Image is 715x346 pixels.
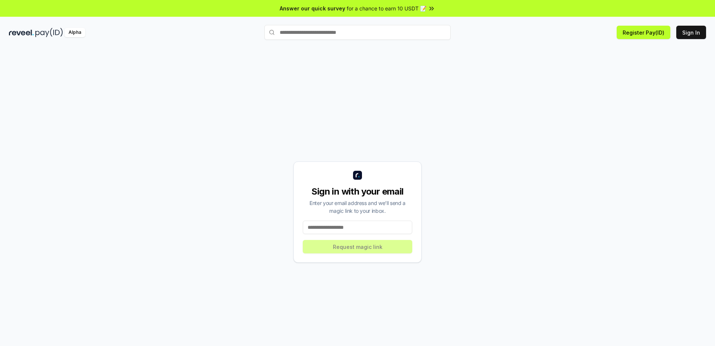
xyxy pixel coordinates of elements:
[303,186,412,198] div: Sign in with your email
[280,4,345,12] span: Answer our quick survey
[303,199,412,215] div: Enter your email address and we’ll send a magic link to your inbox.
[347,4,426,12] span: for a chance to earn 10 USDT 📝
[35,28,63,37] img: pay_id
[353,171,362,180] img: logo_small
[64,28,85,37] div: Alpha
[9,28,34,37] img: reveel_dark
[676,26,706,39] button: Sign In
[617,26,670,39] button: Register Pay(ID)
